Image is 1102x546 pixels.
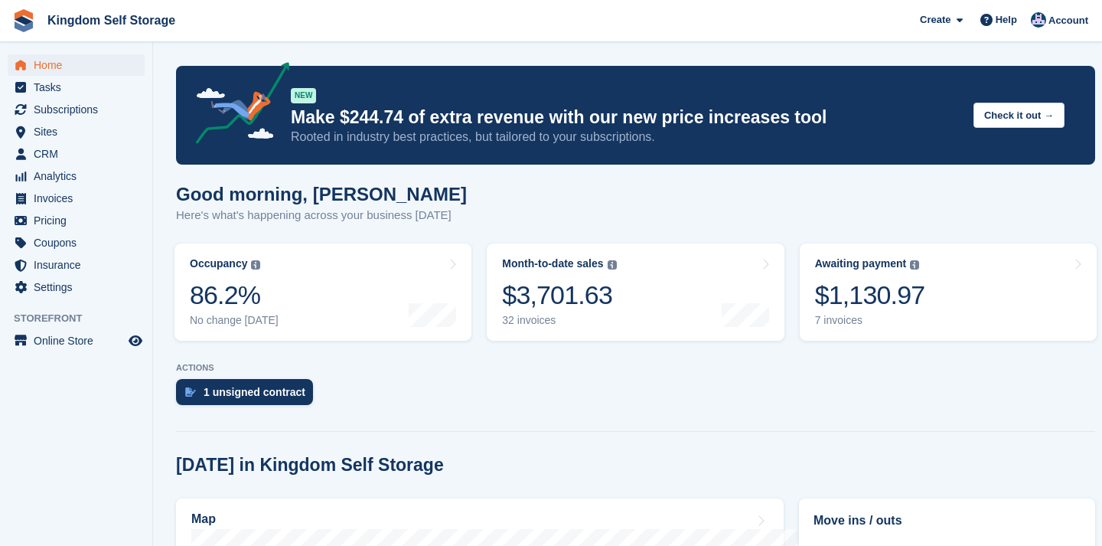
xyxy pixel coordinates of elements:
div: Month-to-date sales [502,257,603,270]
div: $1,130.97 [815,280,925,311]
div: 7 invoices [815,314,925,327]
a: Preview store [126,332,145,350]
a: 1 unsigned contract [176,379,321,413]
h1: Good morning, [PERSON_NAME] [176,184,467,204]
a: menu [8,143,145,165]
span: Analytics [34,165,126,187]
span: Create [920,12,950,28]
h2: Map [191,512,216,526]
img: contract_signature_icon-13c848040528278c33f63329250d36e43548de30e8caae1d1a13099fd9432cc5.svg [185,387,196,397]
a: Kingdom Self Storage [41,8,181,33]
a: Occupancy 86.2% No change [DATE] [174,244,471,341]
img: stora-icon-8386f47178a22dfd0bd8f6a31ec36ba5ce8667c1dd55bd0f319d3a0aa187defe.svg [12,9,35,32]
p: Here's what's happening across your business [DATE] [176,207,467,224]
a: menu [8,210,145,231]
a: menu [8,232,145,253]
span: Insurance [34,254,126,276]
a: menu [8,165,145,187]
a: menu [8,188,145,209]
button: Check it out → [973,103,1065,128]
span: Settings [34,276,126,298]
a: menu [8,77,145,98]
a: Awaiting payment $1,130.97 7 invoices [800,244,1097,341]
p: Rooted in industry best practices, but tailored to your subscriptions. [291,129,961,145]
img: icon-info-grey-7440780725fd019a000dd9b08b2336e03edf1995a4989e88bcd33f0948082b44.svg [608,260,617,270]
a: menu [8,254,145,276]
div: $3,701.63 [502,280,616,311]
a: menu [8,54,145,76]
div: NEW [291,88,316,103]
img: icon-info-grey-7440780725fd019a000dd9b08b2336e03edf1995a4989e88bcd33f0948082b44.svg [251,260,260,270]
p: Make $244.74 of extra revenue with our new price increases tool [291,106,961,129]
span: Home [34,54,126,76]
span: Storefront [14,311,152,326]
span: Subscriptions [34,99,126,120]
h2: Move ins / outs [813,512,1081,530]
div: No change [DATE] [190,314,279,327]
div: 86.2% [190,280,279,311]
div: 1 unsigned contract [204,386,305,398]
span: Tasks [34,77,126,98]
span: Account [1048,13,1088,28]
span: Sites [34,121,126,142]
img: icon-info-grey-7440780725fd019a000dd9b08b2336e03edf1995a4989e88bcd33f0948082b44.svg [910,260,919,270]
a: menu [8,121,145,142]
img: price-adjustments-announcement-icon-8257ccfd72463d97f412b2fc003d46551f7dbcb40ab6d574587a9cd5c0d94... [183,62,290,149]
h2: [DATE] in Kingdom Self Storage [176,455,444,476]
span: Invoices [34,188,126,209]
span: Pricing [34,210,126,231]
img: Bradley Werlin [1031,12,1046,28]
a: menu [8,330,145,351]
a: menu [8,276,145,298]
span: Help [996,12,1017,28]
span: CRM [34,143,126,165]
a: Month-to-date sales $3,701.63 32 invoices [487,244,784,341]
div: Occupancy [190,257,247,270]
a: menu [8,99,145,120]
span: Online Store [34,330,126,351]
span: Coupons [34,232,126,253]
div: 32 invoices [502,314,616,327]
p: ACTIONS [176,363,1095,373]
div: Awaiting payment [815,257,907,270]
